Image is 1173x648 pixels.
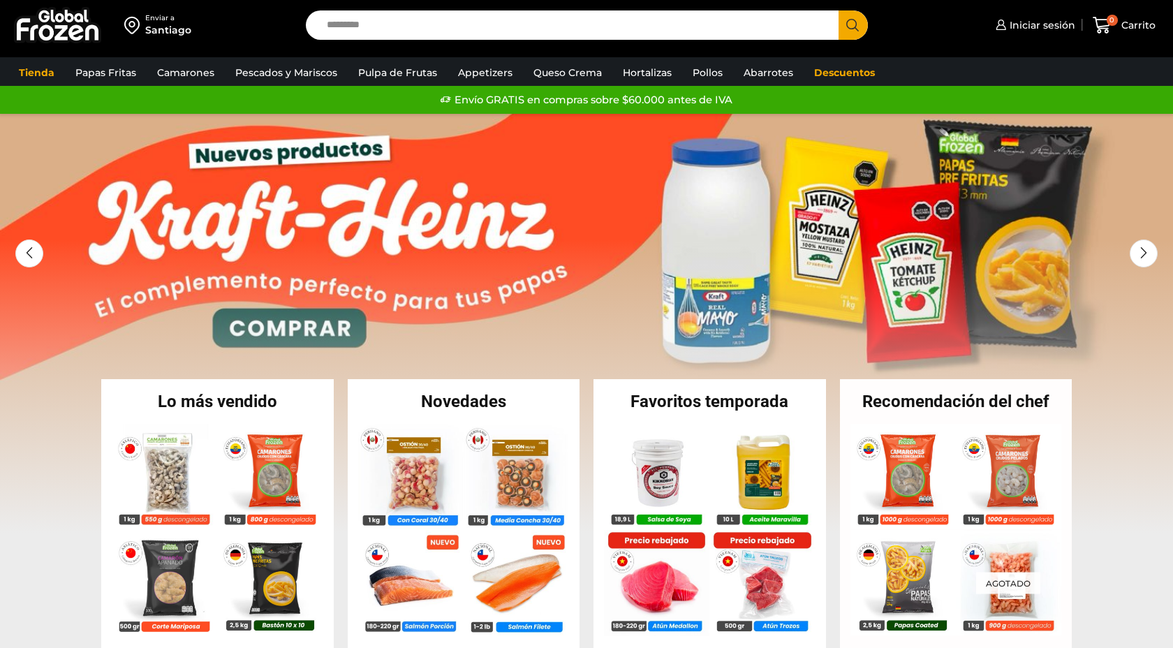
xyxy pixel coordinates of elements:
a: Papas Fritas [68,59,143,86]
p: Agotado [976,573,1040,594]
a: Queso Crema [526,59,609,86]
a: 0 Carrito [1089,9,1159,42]
a: Pescados y Mariscos [228,59,344,86]
span: 0 [1107,15,1118,26]
a: Pollos [686,59,730,86]
div: Next slide [1130,240,1158,267]
a: Hortalizas [616,59,679,86]
span: Iniciar sesión [1006,18,1075,32]
a: Appetizers [451,59,519,86]
a: Tienda [12,59,61,86]
h2: Favoritos temporada [593,393,826,410]
a: Iniciar sesión [992,11,1075,39]
a: Abarrotes [737,59,800,86]
a: Pulpa de Frutas [351,59,444,86]
a: Camarones [150,59,221,86]
h2: Lo más vendido [101,393,334,410]
div: Santiago [145,23,191,37]
h2: Novedades [348,393,580,410]
a: Descuentos [807,59,882,86]
h2: Recomendación del chef [840,393,1072,410]
button: Search button [839,10,868,40]
div: Previous slide [15,240,43,267]
div: Enviar a [145,13,191,23]
iframe: Intercom live chat [1126,601,1159,634]
img: address-field-icon.svg [124,13,145,37]
span: Carrito [1118,18,1156,32]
